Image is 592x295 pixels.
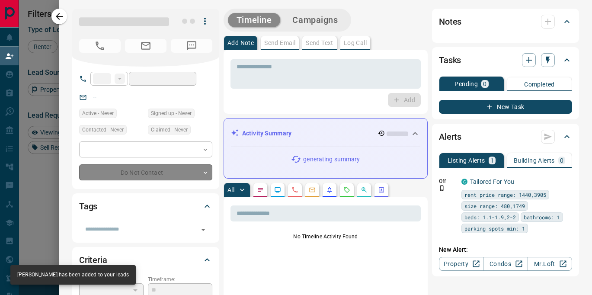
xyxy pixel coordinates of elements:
a: Tailored For You [470,178,514,185]
p: Listing Alerts [448,157,485,164]
span: Signed up - Never [151,109,192,118]
p: All [227,187,234,193]
h2: Tasks [439,53,461,67]
span: rent price range: 1440,3905 [464,190,546,199]
button: Campaigns [284,13,346,27]
svg: Agent Actions [378,186,385,193]
span: No Number [79,39,121,53]
p: Completed [524,81,555,87]
p: Timeframe: [148,276,212,283]
svg: Opportunities [361,186,368,193]
svg: Emails [309,186,316,193]
a: Property [439,257,483,271]
span: Contacted - Never [82,125,124,134]
div: Tasks [439,50,572,71]
span: No Number [171,39,212,53]
span: bathrooms: 1 [524,213,560,221]
div: Alerts [439,126,572,147]
svg: Lead Browsing Activity [274,186,281,193]
p: Off [439,177,456,185]
span: No Email [125,39,166,53]
h2: Criteria [79,253,107,267]
button: Timeline [228,13,281,27]
a: Condos [483,257,528,271]
div: condos.ca [461,179,467,185]
svg: Push Notification Only [439,185,445,191]
button: Open [197,224,209,236]
svg: Requests [343,186,350,193]
span: size range: 480,1749 [464,202,525,210]
p: 0 [560,157,563,164]
svg: Notes [257,186,264,193]
p: Pending [454,81,478,87]
span: beds: 1.1-1.9,2-2 [464,213,516,221]
p: generating summary [303,155,360,164]
div: Tags [79,196,212,217]
span: Active - Never [82,109,114,118]
div: Activity Summary [231,125,420,141]
button: New Task [439,100,572,114]
p: 0 [483,81,486,87]
a: Mr.Loft [528,257,572,271]
h2: Tags [79,199,97,213]
h2: Notes [439,15,461,29]
span: Claimed - Never [151,125,188,134]
p: No Timeline Activity Found [230,233,421,240]
p: New Alert: [439,245,572,254]
h2: Alerts [439,130,461,144]
span: parking spots min: 1 [464,224,525,233]
a: -- [93,93,96,100]
div: Do Not Contact [79,164,212,180]
p: Add Note [227,40,254,46]
svg: Calls [291,186,298,193]
p: 1 [490,157,494,164]
p: Building Alerts [514,157,555,164]
svg: Listing Alerts [326,186,333,193]
div: Notes [439,11,572,32]
div: Criteria [79,250,212,270]
div: [PERSON_NAME] has been added to your leads [17,268,129,282]
p: Activity Summary [242,129,291,138]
